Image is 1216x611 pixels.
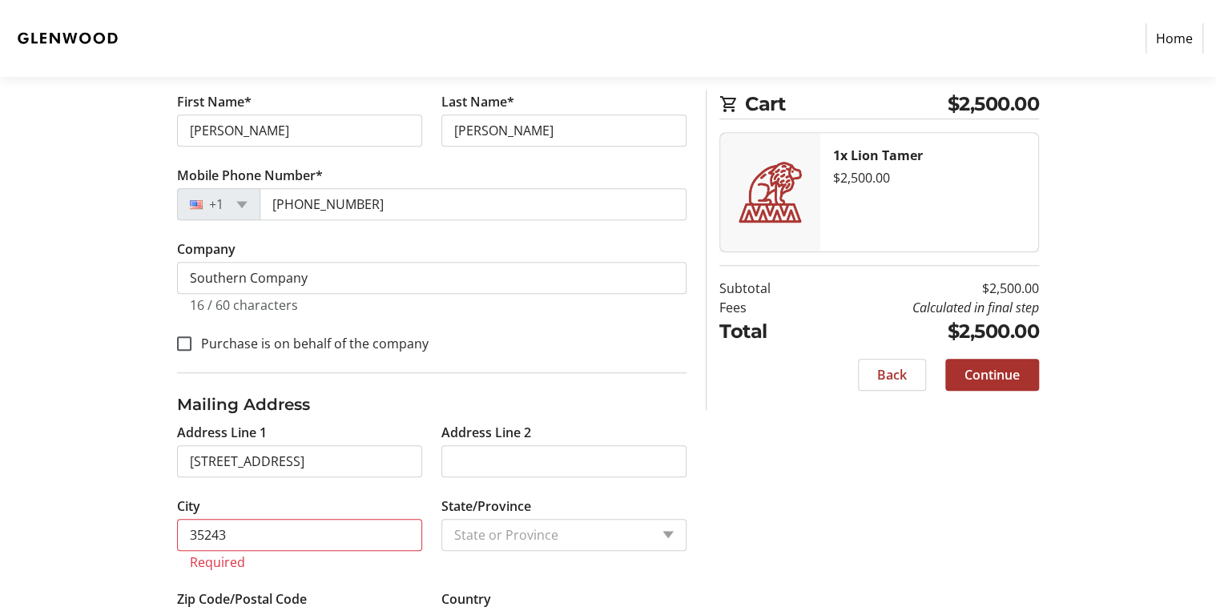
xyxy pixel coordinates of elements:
[177,589,307,609] label: Zip Code/Postal Code
[833,147,923,164] strong: 1x Lion Tamer
[945,359,1039,391] button: Continue
[190,296,298,314] tr-character-limit: 16 / 60 characters
[191,334,429,353] label: Purchase is on behalf of the company
[441,496,531,516] label: State/Province
[441,589,491,609] label: Country
[719,317,811,346] td: Total
[441,423,531,442] label: Address Line 2
[811,317,1039,346] td: $2,500.00
[177,392,687,416] h3: Mailing Address
[745,90,948,119] span: Cart
[177,423,267,442] label: Address Line 1
[260,188,687,220] input: (201) 555-0123
[877,365,907,384] span: Back
[720,133,820,251] img: Lion Tamer
[811,279,1039,298] td: $2,500.00
[177,496,200,516] label: City
[811,298,1039,317] td: Calculated in final step
[177,166,323,185] label: Mobile Phone Number*
[719,298,811,317] td: Fees
[858,359,926,391] button: Back
[833,168,1025,187] div: $2,500.00
[177,519,422,551] input: City
[13,6,127,70] img: Glenwood, Inc.'s Logo
[441,92,514,111] label: Last Name*
[1146,23,1203,54] a: Home
[177,92,252,111] label: First Name*
[719,279,811,298] td: Subtotal
[177,239,236,259] label: Company
[190,554,409,570] tr-error: Required
[948,90,1040,119] span: $2,500.00
[177,445,422,477] input: Address
[964,365,1020,384] span: Continue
